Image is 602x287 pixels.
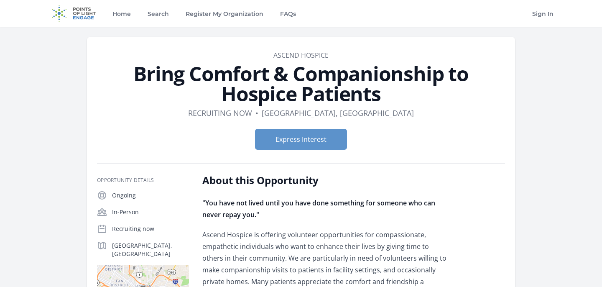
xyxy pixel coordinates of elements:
[112,191,189,200] p: Ongoing
[97,64,505,104] h1: Bring Comfort & Companionship to Hospice Patients
[262,107,414,119] dd: [GEOGRAPHIC_DATA], [GEOGRAPHIC_DATA]
[202,198,435,219] strong: "You have not lived until you have done something for someone who can never repay you."
[255,107,258,119] div: •
[255,129,347,150] button: Express Interest
[112,225,189,233] p: Recruiting now
[112,241,189,258] p: [GEOGRAPHIC_DATA], [GEOGRAPHIC_DATA]
[273,51,329,60] a: Ascend Hospice
[97,177,189,184] h3: Opportunity Details
[188,107,252,119] dd: Recruiting now
[112,208,189,216] p: In-Person
[202,174,447,187] h2: About this Opportunity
